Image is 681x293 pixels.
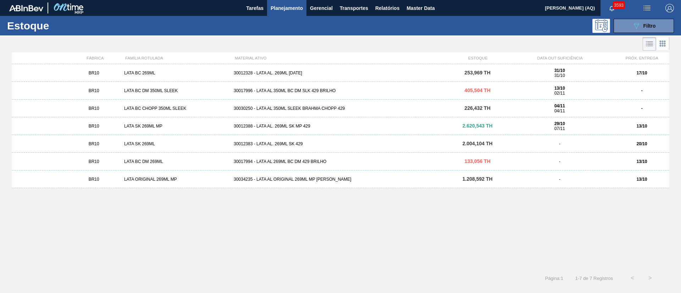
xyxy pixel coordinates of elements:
span: BR10 [89,71,99,75]
strong: - [641,88,643,93]
strong: 20/10 [637,141,647,146]
div: 30012328 - LATA AL. 269ML [DATE] [231,71,450,75]
strong: 13/10 [637,124,647,129]
span: Filtro [643,23,656,29]
span: - [559,141,560,146]
span: 405,504 TH [465,88,491,93]
div: DATA OUT SUFICIÊNCIA [505,56,614,60]
span: 2.620,543 TH [463,123,493,129]
div: 30012383 - LATA AL. 269ML SK 429 [231,141,450,146]
div: LATA BC DM 269ML [121,159,231,164]
div: 30012388 - LATA AL. 269ML SK MP 429 [231,124,450,129]
span: - [559,177,560,182]
div: LATA BC CHOPP 350ML SLEEK [121,106,231,111]
img: userActions [643,4,651,12]
span: BR10 [89,88,99,93]
span: Planejamento [271,4,303,12]
div: FAMÍLIA ROTULADA [122,56,232,60]
div: ESTOQUE [450,56,505,60]
span: BR10 [89,159,99,164]
span: 133,056 TH [465,158,491,164]
span: BR10 [89,106,99,111]
span: - [559,159,560,164]
div: LATA ORIGINAL 269ML MP [121,177,231,182]
h1: Estoque [7,22,113,30]
strong: 13/10 [554,86,565,91]
span: Página : 1 [545,276,563,281]
div: MATERIAL ATIVO [232,56,451,60]
span: 253,969 TH [465,70,491,75]
span: 2.004,104 TH [463,141,493,146]
strong: - [641,106,643,111]
span: Master Data [406,4,434,12]
div: 30030250 - LATA AL 350ML SLEEK BRAHMA CHOPP 429 [231,106,450,111]
div: LATA BC 269ML [121,71,231,75]
span: Tarefas [246,4,264,12]
div: LATA BC DM 350ML SLEEK [121,88,231,93]
strong: 13/10 [637,159,647,164]
button: < [624,269,641,287]
div: LATA SK 269ML MP [121,124,231,129]
div: 30017994 - LATA AL 269ML BC DM 429 BRILHO [231,159,450,164]
span: Transportes [340,4,368,12]
div: 30017996 - LATA AL 350ML BC DM SLK 429 BRILHO [231,88,450,93]
span: 02/11 [554,91,565,96]
div: 30034235 - LATA AL ORIGINAL 269ML MP [PERSON_NAME] [231,177,450,182]
strong: 04/11 [554,103,565,108]
strong: 31/10 [554,68,565,73]
strong: 13/10 [637,177,647,182]
span: 04/11 [554,108,565,113]
span: Relatórios [375,4,399,12]
div: Visão em Lista [643,37,656,51]
div: Visão em Cards [656,37,669,51]
span: 31/10 [554,73,565,78]
button: Filtro [614,19,674,33]
span: BR10 [89,141,99,146]
div: Pogramando: nenhum usuário selecionado [592,19,610,33]
strong: 29/10 [554,121,565,126]
span: 226,432 TH [465,105,491,111]
div: LATA SK 269ML [121,141,231,146]
span: 1.208,592 TH [463,176,493,182]
img: Logout [665,4,674,12]
span: Gerencial [310,4,333,12]
button: > [641,269,659,287]
img: TNhmsLtSVTkK8tSr43FrP2fwEKptu5GPRR3wAAAABJRU5ErkJggg== [9,5,43,11]
div: FÁBRICA [68,56,122,60]
span: 07/11 [554,126,565,131]
span: 3593 [613,1,625,9]
div: PRÓX. ENTREGA [615,56,669,60]
span: BR10 [89,124,99,129]
button: Notificações [600,3,623,13]
span: 1 - 7 de 7 Registros [574,276,613,281]
span: BR10 [89,177,99,182]
strong: 17/10 [637,71,647,75]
